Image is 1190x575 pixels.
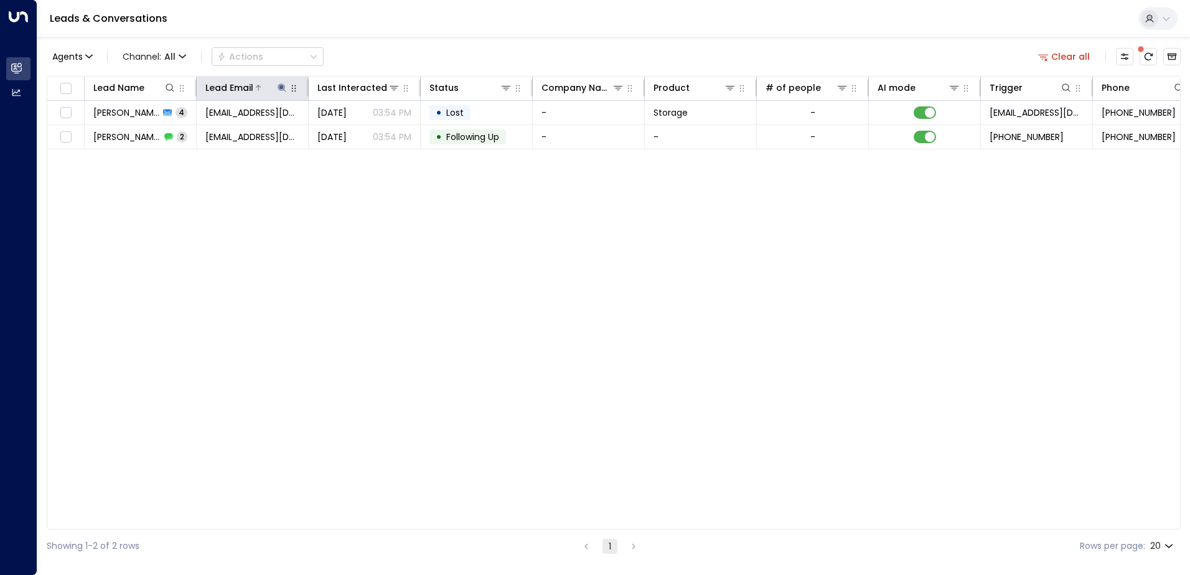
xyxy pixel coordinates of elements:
[990,80,1023,95] div: Trigger
[766,80,821,95] div: # of people
[205,106,299,119] span: londonjavid@yahoo.co.uk
[1116,48,1133,65] button: Customize
[766,80,848,95] div: # of people
[654,80,736,95] div: Product
[436,102,442,123] div: •
[317,80,387,95] div: Last Interacted
[645,125,757,149] td: -
[810,131,815,143] div: -
[429,80,512,95] div: Status
[118,48,191,65] button: Channel:All
[212,47,324,66] div: Button group with a nested menu
[217,51,263,62] div: Actions
[317,106,347,119] span: Oct 07, 2025
[1080,540,1145,553] label: Rows per page:
[1102,80,1130,95] div: Phone
[93,80,176,95] div: Lead Name
[93,131,161,143] span: Javid Variava
[58,81,73,96] span: Toggle select all
[654,80,690,95] div: Product
[47,48,97,65] button: Agents
[878,80,960,95] div: AI mode
[878,80,916,95] div: AI mode
[118,48,191,65] span: Channel:
[205,80,253,95] div: Lead Email
[578,538,642,554] nav: pagination navigation
[177,131,187,142] span: 2
[436,126,442,147] div: •
[1140,48,1157,65] span: There are new threads available. Refresh the grid to view the latest updates.
[541,80,624,95] div: Company Name
[1033,48,1095,65] button: Clear all
[164,52,176,62] span: All
[373,131,411,143] p: 03:54 PM
[429,80,459,95] div: Status
[58,105,73,121] span: Toggle select row
[52,52,83,61] span: Agents
[373,106,411,119] p: 03:54 PM
[446,106,464,119] span: Lost
[533,101,645,124] td: -
[47,540,139,553] div: Showing 1-2 of 2 rows
[446,131,499,143] span: Following Up
[317,131,347,143] span: Oct 03, 2025
[93,106,159,119] span: Javid Variava
[50,11,167,26] a: Leads & Conversations
[990,80,1072,95] div: Trigger
[176,107,187,118] span: 4
[1102,106,1176,119] span: +447903703097
[654,106,688,119] span: Storage
[212,47,324,66] button: Actions
[810,106,815,119] div: -
[1163,48,1181,65] button: Archived Leads
[533,125,645,149] td: -
[602,539,617,554] button: page 1
[990,131,1064,143] span: +447903703097
[990,106,1084,119] span: leads@space-station.co.uk
[317,80,400,95] div: Last Interacted
[1102,80,1185,95] div: Phone
[205,131,299,143] span: londonjavid@yahoo.co.uk
[58,129,73,145] span: Toggle select row
[541,80,612,95] div: Company Name
[205,80,288,95] div: Lead Email
[1102,131,1176,143] span: +447903703097
[93,80,144,95] div: Lead Name
[1150,537,1176,555] div: 20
